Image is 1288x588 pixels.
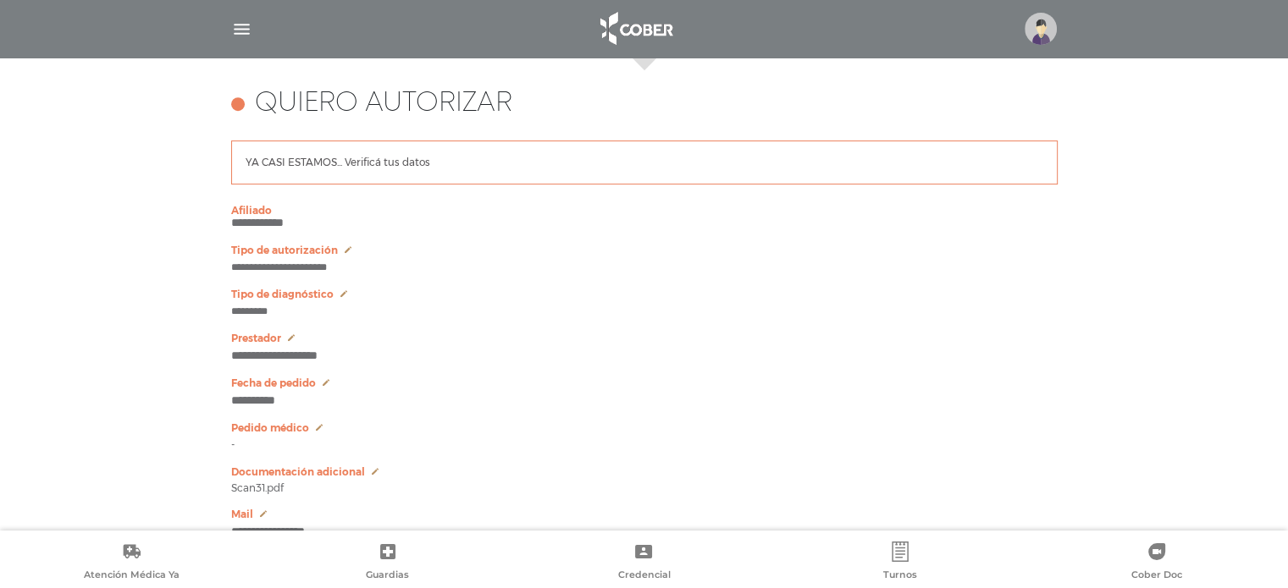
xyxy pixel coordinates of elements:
[772,541,1029,585] a: Turnos
[883,569,917,584] span: Turnos
[516,541,772,585] a: Credencial
[1025,13,1057,45] img: profile-placeholder.svg
[231,19,252,40] img: Cober_menu-lines-white.svg
[617,569,670,584] span: Credencial
[231,377,316,389] span: Fecha de pedido
[231,422,309,434] span: Pedido médico
[246,155,430,170] p: YA CASI ESTAMOS... Verificá tus datos
[231,483,284,493] span: Scan31.pdf
[231,289,334,300] span: Tipo de diagnóstico
[231,508,253,520] span: Mail
[231,205,1058,217] p: Afiliado
[591,8,680,49] img: logo_cober_home-white.png
[366,569,409,584] span: Guardias
[231,332,281,344] span: Prestador
[1028,541,1285,585] a: Cober Doc
[1131,569,1182,584] span: Cober Doc
[255,88,512,120] h4: Quiero autorizar
[260,541,517,585] a: Guardias
[84,569,180,584] span: Atención Médica Ya
[231,245,338,256] span: Tipo de autorización
[3,541,260,585] a: Atención Médica Ya
[231,439,1058,451] p: -
[231,466,365,478] span: Documentación adicional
